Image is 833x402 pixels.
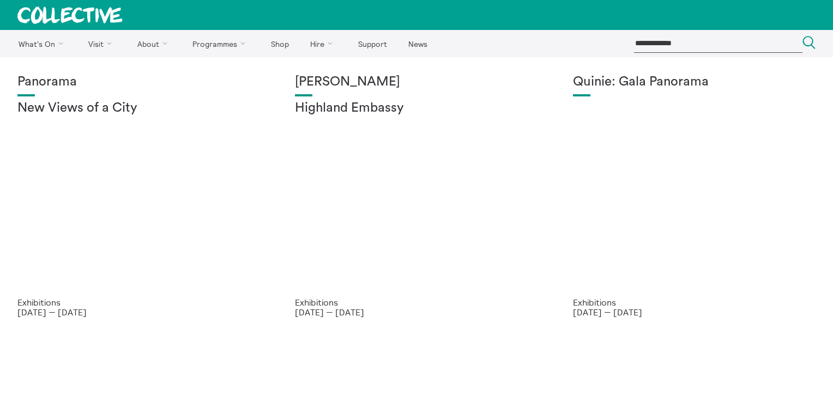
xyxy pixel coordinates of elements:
[573,307,816,317] p: [DATE] — [DATE]
[9,30,77,57] a: What's On
[295,297,538,307] p: Exhibitions
[573,297,816,307] p: Exhibitions
[295,75,538,90] h1: [PERSON_NAME]
[348,30,396,57] a: Support
[79,30,126,57] a: Visit
[17,101,260,116] h2: New Views of a City
[17,297,260,307] p: Exhibitions
[17,307,260,317] p: [DATE] — [DATE]
[17,75,260,90] h1: Panorama
[277,57,555,334] a: Solar wheels 17 [PERSON_NAME] Highland Embassy Exhibitions [DATE] — [DATE]
[556,57,833,334] a: Josie Vallely Quinie: Gala Panorama Exhibitions [DATE] — [DATE]
[301,30,347,57] a: Hire
[295,307,538,317] p: [DATE] — [DATE]
[128,30,181,57] a: About
[399,30,437,57] a: News
[295,101,538,116] h2: Highland Embassy
[261,30,298,57] a: Shop
[573,75,816,90] h1: Quinie: Gala Panorama
[183,30,259,57] a: Programmes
